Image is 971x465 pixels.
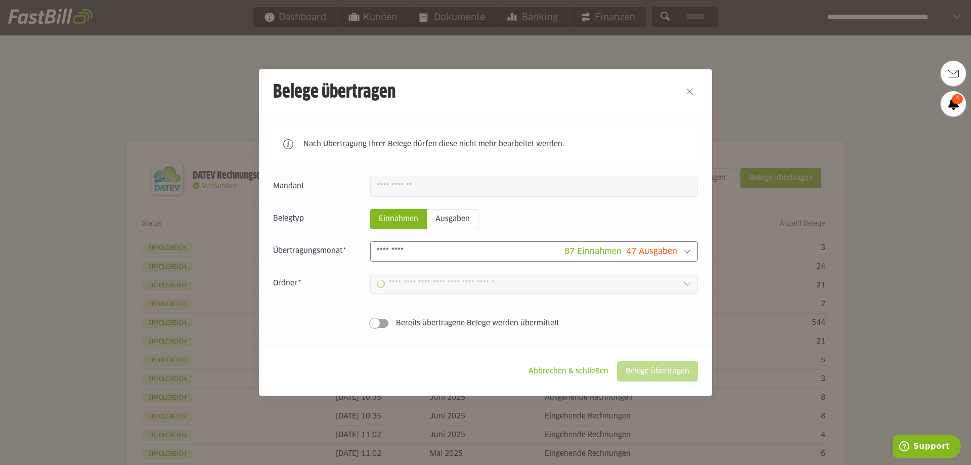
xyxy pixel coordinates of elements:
span: 47 Ausgaben [626,247,677,256]
a: 4 [941,91,966,116]
iframe: Öffnet ein Widget, in dem Sie weitere Informationen finden [893,435,961,460]
sl-radio-button: Einnahmen [370,209,427,229]
sl-radio-button: Ausgaben [427,209,478,229]
span: 4 [952,94,963,104]
sl-button: Abbrechen & schließen [520,361,617,382]
span: 87 Einnahmen [564,247,622,256]
sl-button: Belege übertragen [617,361,698,382]
sl-switch: Bereits übertragene Belege werden übermittelt [273,318,698,328]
